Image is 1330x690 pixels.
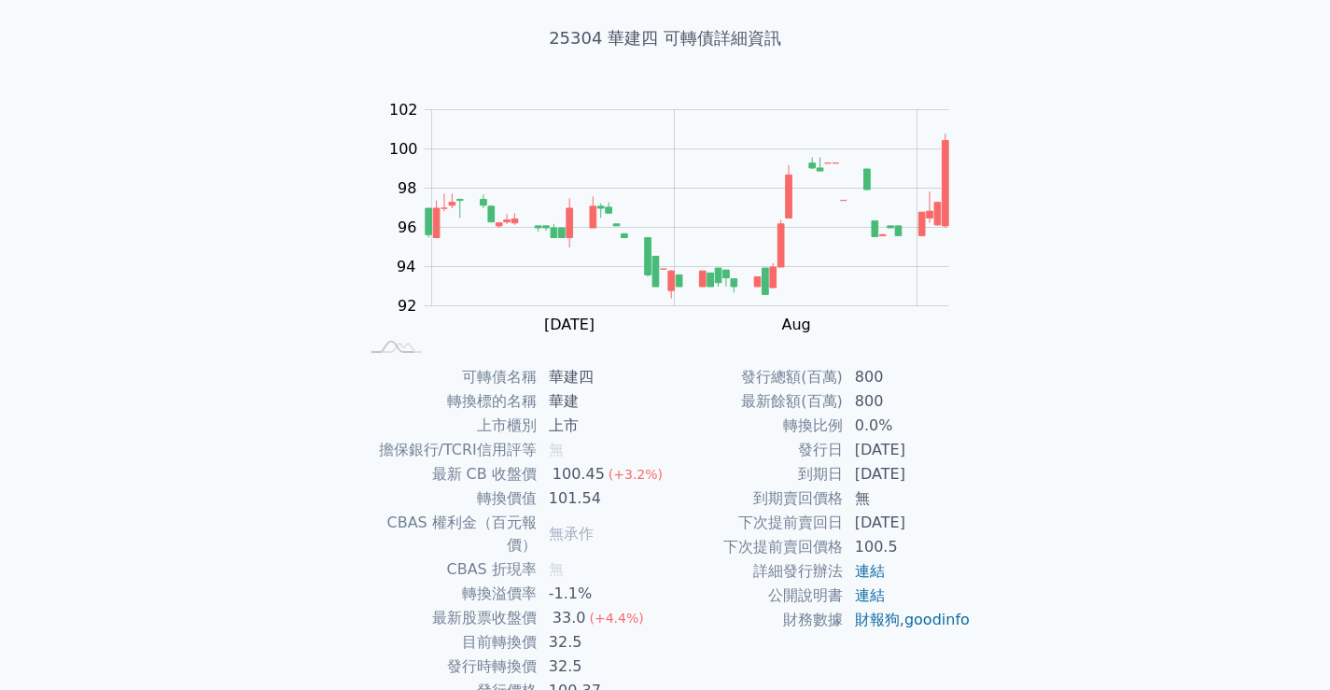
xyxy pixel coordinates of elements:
[359,630,538,655] td: 目前轉換價
[359,582,538,606] td: 轉換溢價率
[426,134,948,298] g: Series
[359,414,538,438] td: 上市櫃別
[549,525,594,542] span: 無承作
[389,140,418,158] tspan: 100
[398,218,416,236] tspan: 96
[549,560,564,578] span: 無
[538,389,665,414] td: 華建
[855,562,885,580] a: 連結
[549,441,564,458] span: 無
[665,511,844,535] td: 下次提前賣回日
[389,101,418,119] tspan: 102
[359,486,538,511] td: 轉換價值
[538,655,665,679] td: 32.5
[380,101,977,333] g: Chart
[855,611,900,628] a: 財報狗
[665,414,844,438] td: 轉換比例
[549,607,590,629] div: 33.0
[359,389,538,414] td: 轉換標的名稱
[359,511,538,557] td: CBAS 權利金（百元報價）
[544,316,595,333] tspan: [DATE]
[665,389,844,414] td: 最新餘額(百萬)
[538,414,665,438] td: 上市
[665,438,844,462] td: 發行日
[359,557,538,582] td: CBAS 折現率
[538,582,665,606] td: -1.1%
[538,630,665,655] td: 32.5
[398,297,416,315] tspan: 92
[359,606,538,630] td: 最新股票收盤價
[589,611,643,626] span: (+4.4%)
[844,365,972,389] td: 800
[844,438,972,462] td: [DATE]
[665,584,844,608] td: 公開說明書
[855,586,885,604] a: 連結
[844,414,972,438] td: 0.0%
[398,179,416,197] tspan: 98
[844,535,972,559] td: 100.5
[904,611,970,628] a: goodinfo
[538,365,665,389] td: 華建四
[665,462,844,486] td: 到期日
[665,365,844,389] td: 發行總額(百萬)
[549,463,609,486] div: 100.45
[337,25,994,51] h1: 25304 華建四 可轉債詳細資訊
[359,438,538,462] td: 擔保銀行/TCRI信用評等
[844,486,972,511] td: 無
[844,511,972,535] td: [DATE]
[359,462,538,486] td: 最新 CB 收盤價
[844,462,972,486] td: [DATE]
[397,258,415,275] tspan: 94
[359,365,538,389] td: 可轉債名稱
[665,486,844,511] td: 到期賣回價格
[538,486,665,511] td: 101.54
[844,608,972,632] td: ,
[665,608,844,632] td: 財務數據
[665,559,844,584] td: 詳細發行辦法
[844,389,972,414] td: 800
[781,316,810,333] tspan: Aug
[665,535,844,559] td: 下次提前賣回價格
[359,655,538,679] td: 發行時轉換價
[609,467,663,482] span: (+3.2%)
